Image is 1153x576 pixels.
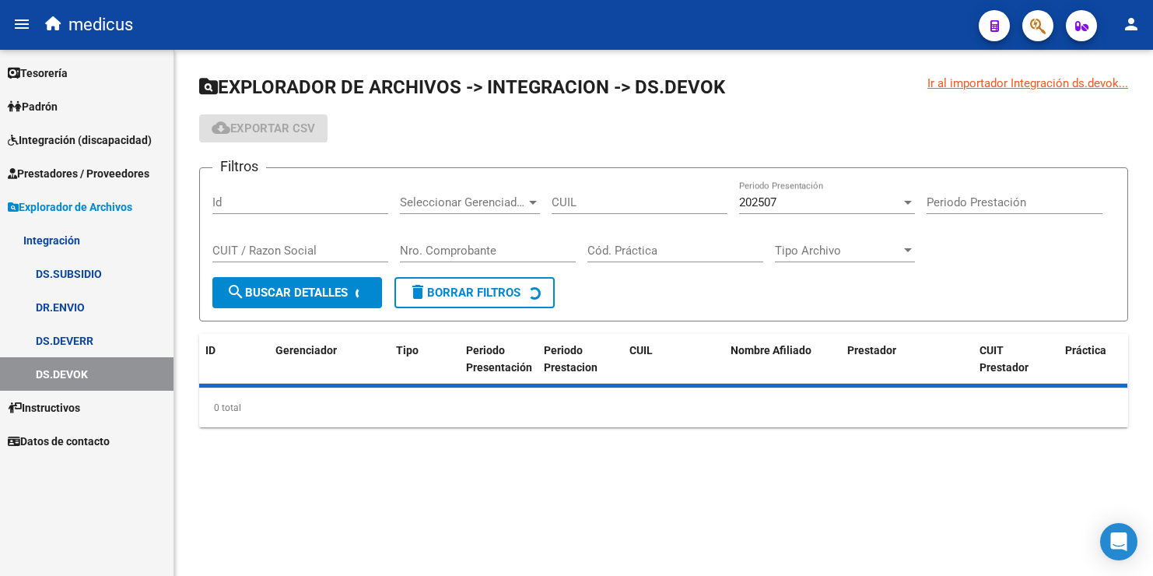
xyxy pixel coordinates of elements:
[199,76,725,98] span: EXPLORADOR DE ARCHIVOS -> INTEGRACION -> DS.DEVOK
[212,118,230,137] mat-icon: cloud_download
[275,344,337,356] span: Gerenciador
[408,286,520,300] span: Borrar Filtros
[8,132,152,149] span: Integración (discapacidad)
[466,344,532,374] span: Periodo Presentación
[212,121,315,135] span: Exportar CSV
[12,15,31,33] mat-icon: menu
[538,334,623,385] datatable-header-cell: Periodo Prestacion
[212,277,382,308] button: Buscar Detalles
[739,195,776,209] span: 202507
[199,114,328,142] button: Exportar CSV
[226,283,245,301] mat-icon: search
[8,65,68,82] span: Tesorería
[980,344,1029,374] span: CUIT Prestador
[400,195,526,209] span: Seleccionar Gerenciador
[390,334,460,385] datatable-header-cell: Tipo
[841,334,973,385] datatable-header-cell: Prestador
[199,388,1128,427] div: 0 total
[731,344,811,356] span: Nombre Afiliado
[623,334,724,385] datatable-header-cell: CUIL
[212,156,266,177] h3: Filtros
[927,75,1128,92] div: Ir al importador Integración ds.devok...
[8,98,58,115] span: Padrón
[68,8,133,42] span: medicus
[269,334,390,385] datatable-header-cell: Gerenciador
[205,344,216,356] span: ID
[8,165,149,182] span: Prestadores / Proveedores
[396,344,419,356] span: Tipo
[724,334,841,385] datatable-header-cell: Nombre Afiliado
[544,344,598,374] span: Periodo Prestacion
[847,344,896,356] span: Prestador
[1100,523,1137,560] div: Open Intercom Messenger
[199,334,269,385] datatable-header-cell: ID
[460,334,538,385] datatable-header-cell: Periodo Presentación
[226,286,348,300] span: Buscar Detalles
[973,334,1059,385] datatable-header-cell: CUIT Prestador
[8,433,110,450] span: Datos de contacto
[408,283,427,301] mat-icon: delete
[8,198,132,216] span: Explorador de Archivos
[1122,15,1141,33] mat-icon: person
[629,344,653,356] span: CUIL
[775,244,901,258] span: Tipo Archivo
[394,277,555,308] button: Borrar Filtros
[8,399,80,416] span: Instructivos
[1065,344,1106,356] span: Práctica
